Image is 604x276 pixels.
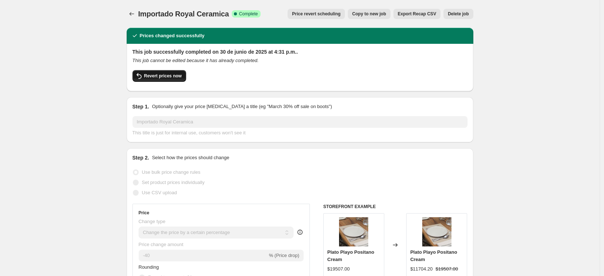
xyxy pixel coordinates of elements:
[152,154,229,161] p: Select how the prices should change
[292,11,341,17] span: Price revert scheduling
[288,9,345,19] button: Price revert scheduling
[144,73,182,79] span: Revert prices now
[443,9,473,19] button: Delete job
[139,250,268,261] input: -15
[239,11,258,17] span: Complete
[410,265,432,273] div: $11704.20
[323,204,468,210] h6: STOREFRONT EXAMPLE
[327,249,374,262] span: Plato Playo Positano Cream
[152,103,332,110] p: Optionally give your price [MEDICAL_DATA] a title (eg "March 30% off sale on boots")
[436,265,458,273] strike: $19507.00
[140,32,205,39] h2: Prices changed successfully
[269,253,299,258] span: % (Price drop)
[139,210,149,216] h3: Price
[327,265,350,273] div: $19507.00
[132,154,149,161] h2: Step 2.
[142,169,200,175] span: Use bulk price change rules
[132,116,468,128] input: 30% off holiday sale
[348,9,391,19] button: Copy to new job
[393,9,441,19] button: Export Recap CSV
[132,70,186,82] button: Revert prices now
[410,249,457,262] span: Plato Playo Positano Cream
[139,219,166,224] span: Change type
[132,130,246,135] span: This title is just for internal use, customers won't see it
[339,217,368,246] img: 13518-1_80x.jpg
[422,217,451,246] img: 13518-1_80x.jpg
[352,11,386,17] span: Copy to new job
[139,242,184,247] span: Price change amount
[132,48,468,55] h2: This job successfully completed on 30 de junio de 2025 at 4:31 p.m..
[142,180,205,185] span: Set product prices individually
[142,190,177,195] span: Use CSV upload
[132,58,259,63] i: This job cannot be edited because it has already completed.
[132,103,149,110] h2: Step 1.
[398,11,436,17] span: Export Recap CSV
[448,11,469,17] span: Delete job
[139,264,159,270] span: Rounding
[296,229,304,236] div: help
[138,10,229,18] span: Importado Royal Ceramica
[127,9,137,19] button: Price change jobs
